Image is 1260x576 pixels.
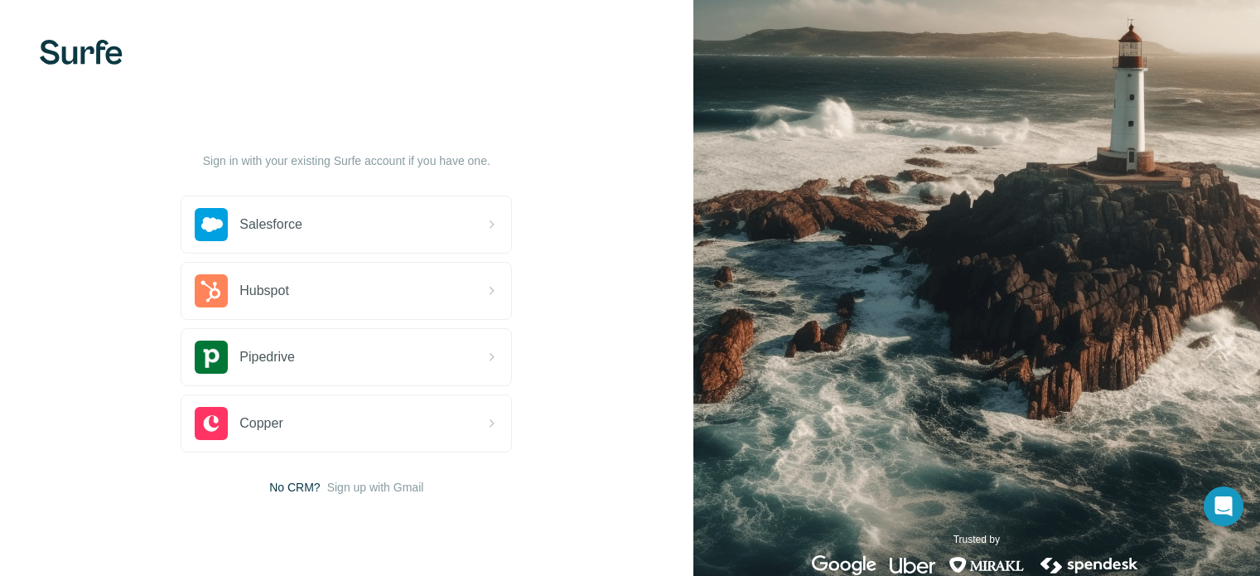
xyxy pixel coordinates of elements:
span: Hubspot [239,281,289,301]
button: Sign up with Gmail [327,479,424,496]
img: google's logo [812,555,876,575]
img: salesforce's logo [195,208,228,241]
p: Sign in with your existing Surfe account if you have one. [203,152,490,169]
span: Copper [239,414,282,433]
span: Pipedrive [239,347,295,367]
h1: Let’s get started! [181,119,512,146]
div: Open Intercom Messenger [1204,486,1243,526]
span: Salesforce [239,215,302,235]
img: hubspot's logo [195,274,228,307]
p: Trusted by [953,532,1000,547]
img: spendesk's logo [1038,555,1141,575]
span: No CRM? [269,479,320,496]
img: Surfe's logo [40,40,123,65]
img: copper's logo [195,407,228,440]
img: mirakl's logo [949,555,1025,575]
img: pipedrive's logo [195,341,228,374]
img: uber's logo [890,555,935,575]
